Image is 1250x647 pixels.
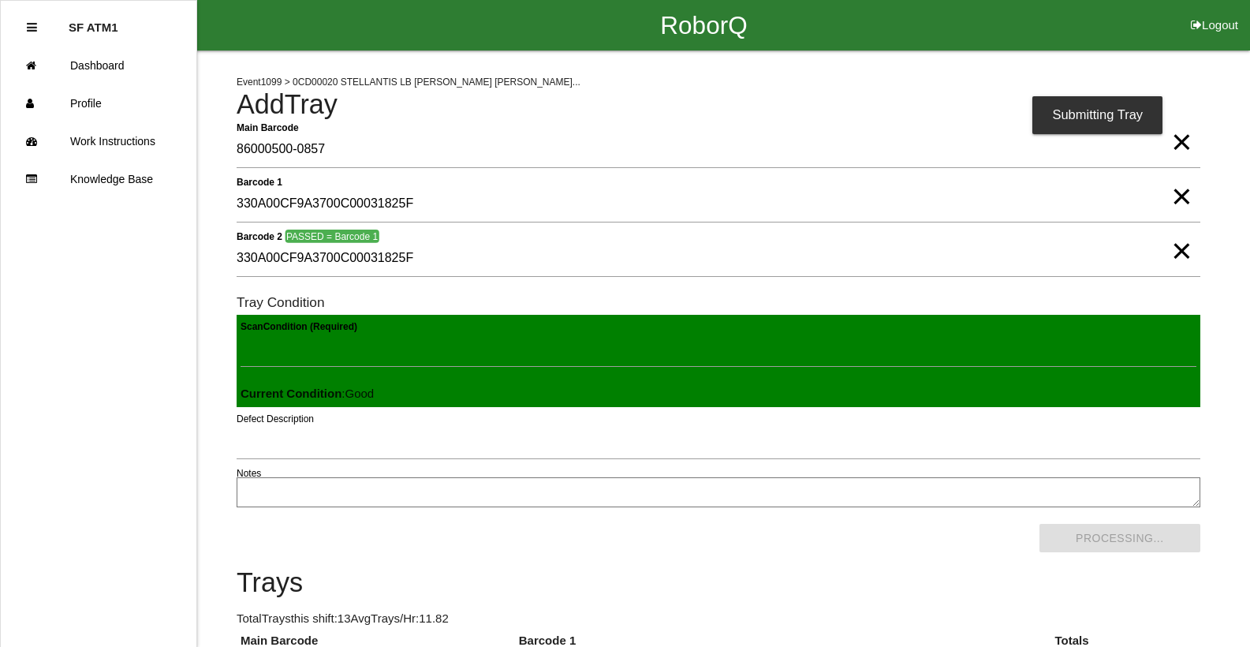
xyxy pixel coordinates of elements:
b: Barcode 1 [237,176,282,187]
b: Current Condition [241,387,341,400]
b: Main Barcode [237,122,299,133]
h6: Tray Condition [237,295,1200,310]
span: PASSED = Barcode 1 [285,230,379,243]
label: Defect Description [237,412,314,426]
label: Notes [237,466,261,481]
b: Barcode 2 [237,230,282,241]
a: Work Instructions [1,122,196,160]
b: Scan Condition (Required) [241,321,357,332]
a: Dashboard [1,47,196,84]
div: Submitting Tray [1032,96,1162,134]
a: Profile [1,84,196,122]
a: Knowledge Base [1,160,196,198]
span: Event 1099 > 0CD00020 STELLANTIS LB [PERSON_NAME] [PERSON_NAME]... [237,77,580,88]
span: Clear Input [1171,110,1192,142]
p: Total Trays this shift: 13 Avg Trays /Hr: 11.82 [237,610,1200,628]
div: Close [27,9,37,47]
h4: Trays [237,568,1200,598]
span: : Good [241,387,374,400]
span: Clear Input [1171,165,1192,196]
p: SF ATM1 [69,9,118,34]
input: Required [237,132,1200,168]
h4: Add Tray [237,90,1200,120]
span: Clear Input [1171,219,1192,251]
